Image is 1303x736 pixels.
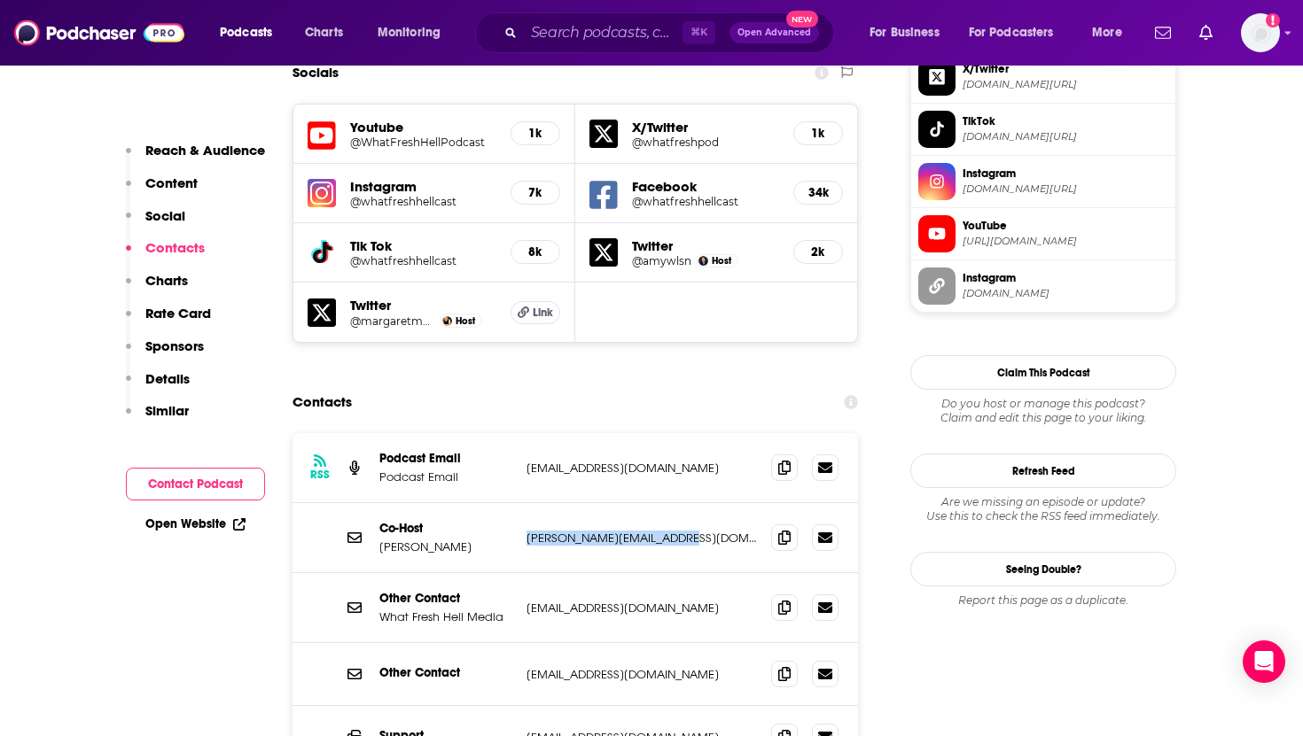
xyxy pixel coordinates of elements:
[698,256,708,266] img: Amy Wilson
[126,468,265,500] button: Contact Podcast
[293,56,339,89] h2: Socials
[963,182,1168,196] span: instagram.com/whatfreshhellcast
[350,136,496,149] a: @WhatFreshHellPodcast
[145,402,189,419] p: Similar
[379,521,512,536] p: Co-Host
[632,178,779,195] h5: Facebook
[808,126,828,141] h5: 1k
[632,136,779,149] a: @whatfreshpod
[1241,13,1280,52] button: Show profile menu
[350,119,496,136] h5: Youtube
[963,235,1168,248] span: https://www.youtube.com/@WhatFreshHellPodcast
[632,195,779,208] h5: @whatfreshhellcast
[126,142,265,174] button: Reach & Audience
[145,370,190,387] p: Details
[379,665,512,680] p: Other Contact
[1266,13,1280,27] svg: Add a profile image
[527,531,757,546] p: [PERSON_NAME][EMAIL_ADDRESS][DOMAIN_NAME]
[712,255,731,267] span: Host
[379,451,512,466] p: Podcast Email
[126,239,205,272] button: Contacts
[527,600,757,616] p: [EMAIL_ADDRESS][DOMAIN_NAME]
[910,453,1176,488] button: Refresh Feed
[533,306,553,320] span: Link
[963,166,1168,182] span: Instagram
[379,469,512,484] p: Podcast Email
[350,314,435,328] a: @margaretmables
[963,61,1168,77] span: X/Twitter
[126,402,189,435] button: Similar
[350,195,496,208] a: @whatfreshhellcast
[379,591,512,606] p: Other Contact
[730,22,819,43] button: Open AdvancedNew
[683,21,715,44] span: ⌘ K
[963,78,1168,91] span: twitter.com/whatfreshpod
[524,19,683,47] input: Search podcasts, credits, & more...
[126,207,185,240] button: Social
[293,385,352,419] h2: Contacts
[918,215,1168,252] a: YouTube[URL][DOMAIN_NAME]
[220,20,272,45] span: Podcasts
[1080,19,1144,47] button: open menu
[350,297,496,314] h5: Twitter
[145,142,265,159] p: Reach & Audience
[145,239,205,256] p: Contacts
[910,495,1176,523] div: Are we missing an episode or update? Use this to check the RSS feed immediately.
[918,267,1168,305] a: Instagram[DOMAIN_NAME]
[963,130,1168,143] span: tiktok.com/@whatfreshhellcast
[126,174,198,207] button: Content
[857,19,962,47] button: open menu
[126,337,204,370] button: Sponsors
[808,244,828,260] h5: 2k
[1241,13,1280,52] span: Logged in as KCarter
[350,178,496,195] h5: Instagram
[918,111,1168,148] a: TikTok[DOMAIN_NAME][URL]
[963,287,1168,300] span: instagram.com
[511,301,560,324] a: Link
[910,593,1176,608] div: Report this page as a duplicate.
[1241,13,1280,52] img: User Profile
[308,179,336,207] img: iconImage
[456,315,475,327] span: Host
[145,207,185,224] p: Social
[379,539,512,554] p: [PERSON_NAME]
[379,609,512,624] p: What Fresh Hell Media
[14,16,184,50] img: Podchaser - Follow, Share and Rate Podcasts
[632,254,691,267] a: @amywlsn
[910,355,1176,390] button: Claim This Podcast
[527,667,757,682] p: [EMAIL_ADDRESS][DOMAIN_NAME]
[632,237,779,254] h5: Twitter
[1092,20,1122,45] span: More
[1148,18,1178,48] a: Show notifications dropdown
[737,28,811,37] span: Open Advanced
[1243,640,1285,683] div: Open Intercom Messenger
[365,19,464,47] button: open menu
[963,113,1168,129] span: TikTok
[870,20,940,45] span: For Business
[350,254,496,267] a: @whatfreshhellcast
[492,12,851,53] div: Search podcasts, credits, & more...
[310,468,330,482] h3: RSS
[808,185,828,200] h5: 34k
[305,20,343,45] span: Charts
[786,11,818,27] span: New
[378,20,441,45] span: Monitoring
[527,461,757,476] p: [EMAIL_ADDRESS][DOMAIN_NAME]
[969,20,1054,45] span: For Podcasters
[910,397,1176,425] div: Claim and edit this page to your liking.
[910,397,1176,411] span: Do you host or manage this podcast?
[918,58,1168,96] a: X/Twitter[DOMAIN_NAME][URL]
[957,19,1080,47] button: open menu
[207,19,295,47] button: open menu
[145,305,211,322] p: Rate Card
[526,185,545,200] h5: 7k
[145,516,246,531] a: Open Website
[350,237,496,254] h5: Tik Tok
[126,305,211,337] button: Rate Card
